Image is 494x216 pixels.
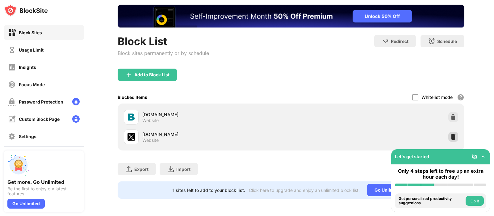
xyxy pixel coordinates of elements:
div: Focus Mode [19,82,45,87]
div: [DOMAIN_NAME] [142,131,291,138]
div: Whitelist mode [421,95,453,100]
div: Be the first to enjoy our latest features [7,186,80,196]
img: settings-off.svg [8,133,16,140]
img: omni-setup-toggle.svg [480,154,486,160]
iframe: Banner [118,5,464,28]
img: customize-block-page-off.svg [8,115,16,123]
div: Blocked Items [118,95,147,100]
div: Block List [118,35,209,48]
div: Custom Block Page [19,116,60,122]
div: Go Unlimited [7,199,45,209]
div: Insights [19,65,36,70]
img: favicons [128,113,135,121]
button: Do it [466,196,484,206]
div: Website [142,138,159,143]
div: Settings [19,134,36,139]
div: Redirect [391,39,408,44]
div: Get personalized productivity suggestions [399,197,464,205]
div: Website [142,118,159,123]
div: Let's get started [395,154,429,159]
div: Block sites permanently or by schedule [118,50,209,56]
img: eye-not-visible.svg [471,154,478,160]
div: Password Protection [19,99,63,104]
div: Schedule [437,39,457,44]
div: [DOMAIN_NAME] [142,111,291,118]
div: Go Unlimited [367,184,409,196]
img: block-on.svg [8,29,16,36]
div: Import [176,167,190,172]
div: Export [134,167,149,172]
img: focus-off.svg [8,81,16,88]
img: lock-menu.svg [72,98,80,105]
img: logo-blocksite.svg [4,4,48,17]
img: push-unlimited.svg [7,154,30,176]
div: Usage Limit [19,47,44,53]
div: Get more. Go Unlimited [7,179,80,185]
img: favicons [128,133,135,141]
img: password-protection-off.svg [8,98,16,106]
div: Block Sites [19,30,42,35]
div: Add to Block List [134,72,170,77]
img: lock-menu.svg [72,115,80,123]
div: Click here to upgrade and enjoy an unlimited block list. [249,188,360,193]
img: time-usage-off.svg [8,46,16,54]
div: Only 4 steps left to free up an extra hour each day! [395,168,486,180]
img: insights-off.svg [8,63,16,71]
div: 1 sites left to add to your block list. [173,188,245,193]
